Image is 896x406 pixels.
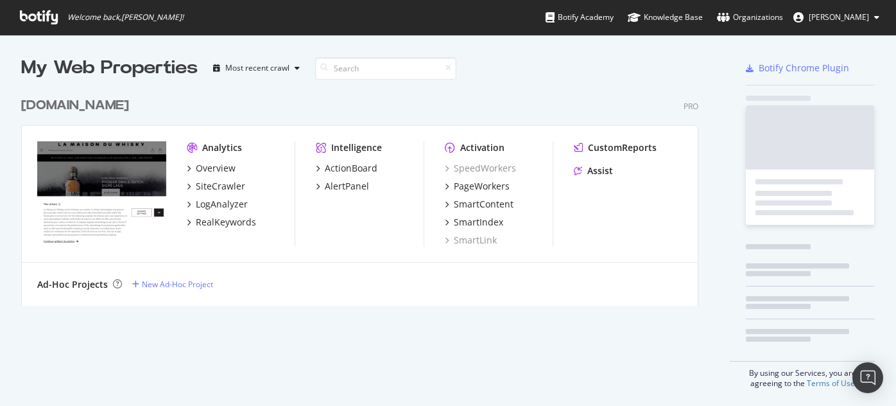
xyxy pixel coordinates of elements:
[445,234,497,247] a: SmartLink
[37,278,108,291] div: Ad-Hoc Projects
[807,378,855,389] a: Terms of Use
[588,141,657,154] div: CustomReports
[225,64,289,72] div: Most recent crawl
[196,198,248,211] div: LogAnalyzer
[187,198,248,211] a: LogAnalyzer
[445,198,513,211] a: SmartContent
[852,362,883,393] div: Open Intercom Messenger
[460,141,504,154] div: Activation
[445,216,503,229] a: SmartIndex
[132,279,213,290] a: New Ad-Hoc Project
[574,164,613,177] a: Assist
[316,180,369,193] a: AlertPanel
[331,141,382,154] div: Intelligence
[445,180,510,193] a: PageWorkers
[21,96,134,115] a: [DOMAIN_NAME]
[21,81,709,306] div: grid
[187,180,245,193] a: SiteCrawler
[587,164,613,177] div: Assist
[325,162,377,175] div: ActionBoard
[196,162,236,175] div: Overview
[187,162,236,175] a: Overview
[187,216,256,229] a: RealKeywords
[684,101,698,112] div: Pro
[546,11,614,24] div: Botify Academy
[445,162,516,175] a: SpeedWorkers
[208,58,305,78] button: Most recent crawl
[21,55,198,81] div: My Web Properties
[316,162,377,175] a: ActionBoard
[202,141,242,154] div: Analytics
[21,96,129,115] div: [DOMAIN_NAME]
[37,141,166,245] img: whisky.fr
[196,216,256,229] div: RealKeywords
[315,57,456,80] input: Search
[142,279,213,290] div: New Ad-Hoc Project
[759,62,849,75] div: Botify Chrome Plugin
[809,12,869,22] span: Quentin JEZEQUEL
[454,216,503,229] div: SmartIndex
[67,12,184,22] span: Welcome back, [PERSON_NAME] !
[746,62,849,75] a: Botify Chrome Plugin
[628,11,703,24] div: Knowledge Base
[574,141,657,154] a: CustomReports
[325,180,369,193] div: AlertPanel
[454,198,513,211] div: SmartContent
[783,7,890,28] button: [PERSON_NAME]
[730,361,875,389] div: By using our Services, you are agreeing to the
[717,11,783,24] div: Organizations
[454,180,510,193] div: PageWorkers
[196,180,245,193] div: SiteCrawler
